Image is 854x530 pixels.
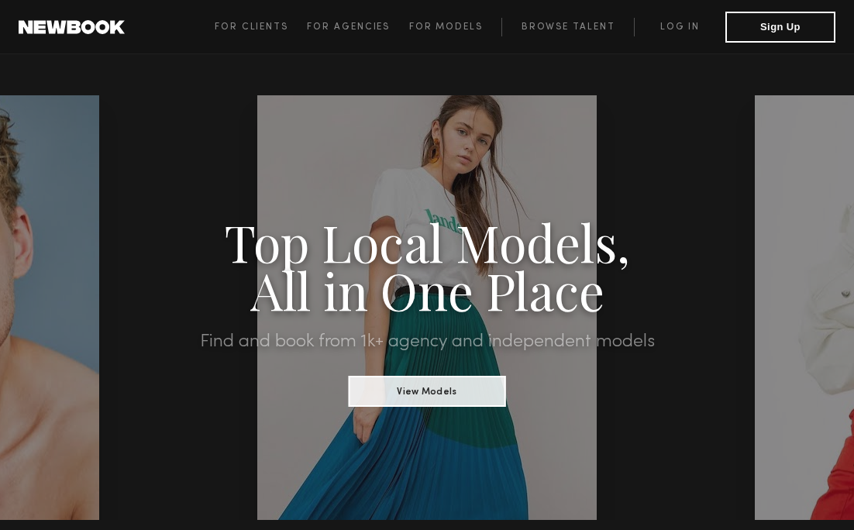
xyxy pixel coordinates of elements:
[307,18,408,36] a: For Agencies
[725,12,835,43] button: Sign Up
[634,18,725,36] a: Log in
[307,22,390,32] span: For Agencies
[349,381,506,398] a: View Models
[409,18,502,36] a: For Models
[215,18,307,36] a: For Clients
[215,22,288,32] span: For Clients
[64,332,790,351] h2: Find and book from 1k+ agency and independent models
[409,22,483,32] span: For Models
[501,18,634,36] a: Browse Talent
[64,218,790,314] h1: Top Local Models, All in One Place
[349,376,506,407] button: View Models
